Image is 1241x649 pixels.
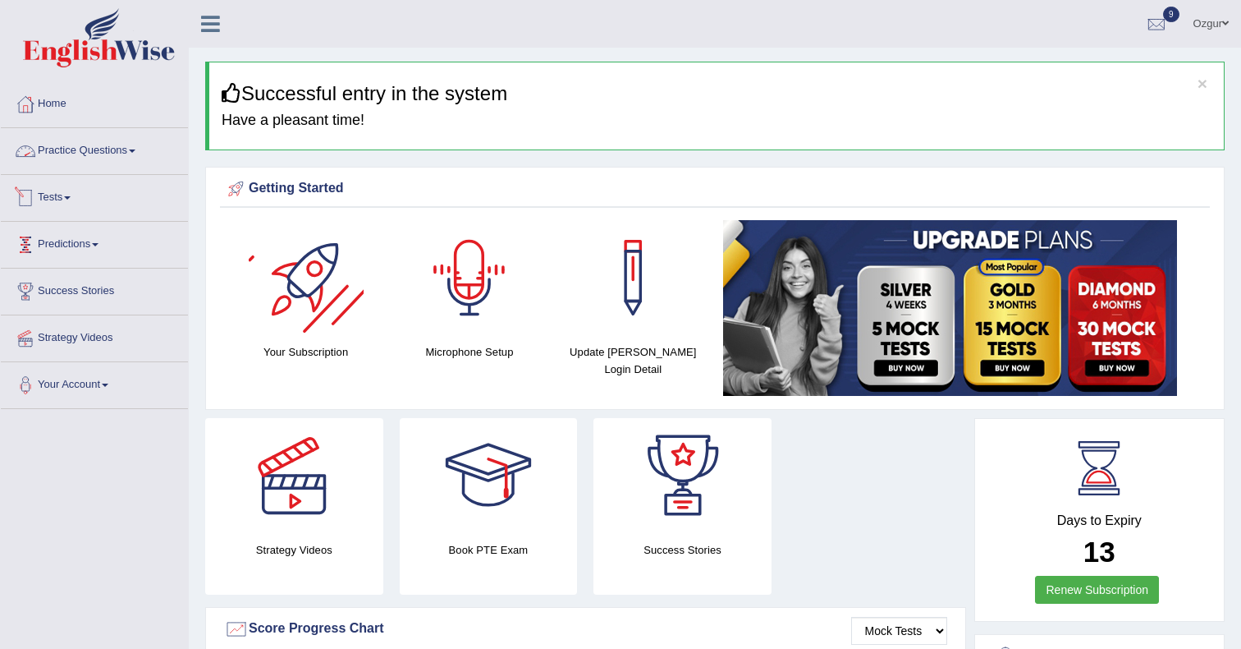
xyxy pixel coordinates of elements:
[993,513,1207,528] h4: Days to Expiry
[1,269,188,310] a: Success Stories
[222,113,1211,129] h4: Have a pleasant time!
[400,541,578,559] h4: Book PTE Exam
[1,128,188,169] a: Practice Questions
[560,343,707,378] h4: Update [PERSON_NAME] Login Detail
[224,177,1206,201] div: Getting Started
[232,343,379,361] h4: Your Subscription
[1035,576,1159,604] a: Renew Subscription
[224,617,947,642] div: Score Progress Chart
[222,83,1211,104] h3: Successful entry in the system
[1,315,188,357] a: Strategy Videos
[1163,7,1179,22] span: 9
[723,220,1177,396] img: small5.jpg
[1197,75,1207,92] button: ×
[1083,536,1115,568] b: 13
[593,541,772,559] h4: Success Stories
[396,343,543,361] h4: Microphone Setup
[1,222,188,263] a: Predictions
[1,362,188,403] a: Your Account
[1,81,188,122] a: Home
[1,175,188,216] a: Tests
[205,541,383,559] h4: Strategy Videos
